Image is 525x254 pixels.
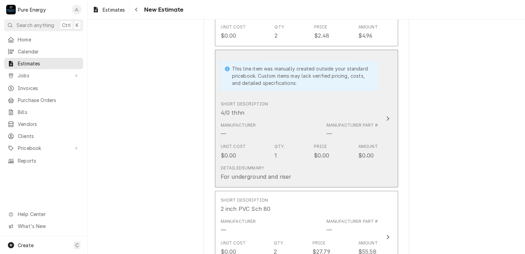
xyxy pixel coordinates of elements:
a: Estimates [4,58,83,69]
div: $2.48 [314,31,329,40]
div: Price [312,240,326,246]
div: Manufacturer [221,218,256,225]
div: Manufacturer [221,218,256,234]
div: Short Description [221,197,268,203]
div: Manufacturer Part # [326,122,377,128]
div: Detailed Summary [221,165,264,171]
div: Manufacturer [221,122,256,128]
div: Manufacturer Part # [326,218,377,225]
div: 2 [274,31,278,40]
div: Manufacturer [221,130,226,138]
a: Go to What's New [4,220,83,232]
div: $4.96 [358,31,373,40]
span: Bills [18,109,80,116]
span: Search anything [16,22,54,29]
div: Part Number [326,218,377,234]
div: Qty. [274,240,284,246]
div: Price [314,143,327,150]
div: $0.00 [221,151,236,160]
button: Update Line Item [215,50,398,187]
div: Part Number [326,226,332,234]
span: What's New [18,223,79,230]
a: Reports [4,155,83,166]
span: Pricebook [18,144,69,152]
span: Jobs [18,72,69,79]
div: Short Description [221,101,268,107]
div: Unit Cost [221,143,246,150]
span: Help Center [18,211,79,218]
a: Go to Help Center [4,208,83,220]
div: Pure Energy's Avatar [6,5,16,14]
span: K [76,22,79,29]
a: Home [4,34,83,45]
div: 1 [274,151,277,160]
a: Go to Jobs [4,70,83,81]
div: $0.00 [358,151,374,160]
div: For underground and riser [221,173,292,181]
span: Ctrl [62,22,71,29]
span: Clients [18,132,80,140]
span: Invoices [18,85,80,92]
a: Go to Pricebook [4,142,83,154]
span: Estimates [18,60,80,67]
a: Calendar [4,46,83,57]
span: Home [18,36,80,43]
div: $0.00 [314,151,330,160]
div: JL [72,5,81,14]
div: Price [314,24,327,30]
a: Clients [4,130,83,142]
span: Calendar [18,48,80,55]
div: $0.00 [221,31,236,40]
div: Manufacturer [221,122,256,138]
div: 2 inch PVC Sch 80 [221,205,271,213]
div: Part Number [326,122,377,138]
div: Pure Energy [18,6,46,13]
a: Purchase Orders [4,94,83,106]
span: Purchase Orders [18,97,80,104]
a: Bills [4,106,83,118]
span: New Estimate [142,5,183,14]
span: Reports [18,157,80,164]
div: 4/0 thhn [221,109,244,117]
div: Manufacturer [221,226,226,234]
span: Create [18,242,34,248]
div: Unit Cost [221,24,246,30]
span: Vendors [18,120,80,128]
div: P [6,5,16,14]
div: Part Number [326,130,332,138]
a: Vendors [4,118,83,130]
div: Unit Cost [221,240,246,246]
button: Search anythingCtrlK [4,19,83,31]
div: Qty. [274,24,285,30]
div: Qty. [274,143,285,150]
div: This line item was manually created outside your standard pricebook. Custom items may lack verifi... [232,65,371,87]
div: Amount [358,143,378,150]
a: Invoices [4,82,83,94]
div: Amount [358,240,378,246]
span: Estimates [103,6,125,13]
button: Navigate back [131,4,142,15]
a: Estimates [90,4,128,15]
div: Amount [358,24,378,30]
div: James Linnenkamp's Avatar [72,5,81,14]
span: C [75,242,79,249]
